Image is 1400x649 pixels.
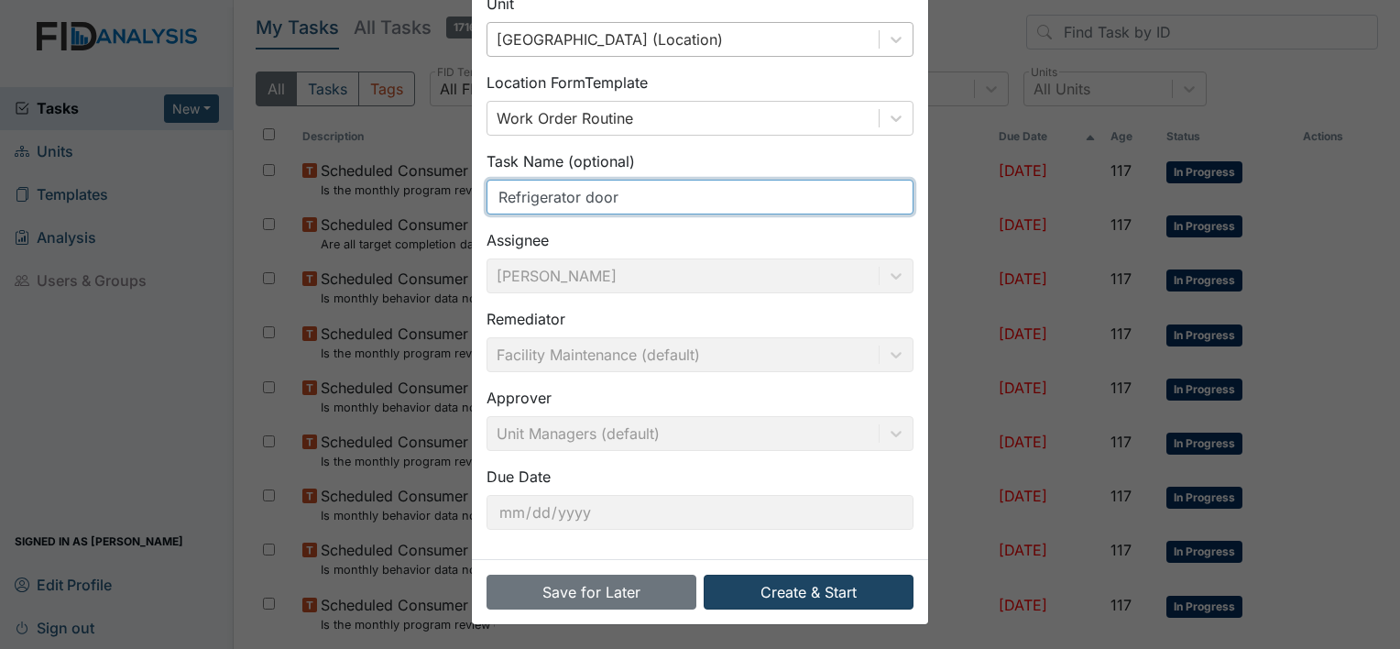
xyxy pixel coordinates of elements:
div: [GEOGRAPHIC_DATA] (Location) [497,28,723,50]
label: Remediator [487,308,565,330]
div: Work Order Routine [497,107,633,129]
button: Save for Later [487,575,696,610]
label: Approver [487,387,552,409]
button: Create & Start [704,575,913,610]
label: Task Name (optional) [487,150,635,172]
label: Assignee [487,229,549,251]
label: Due Date [487,466,551,488]
label: Location Form Template [487,71,648,93]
